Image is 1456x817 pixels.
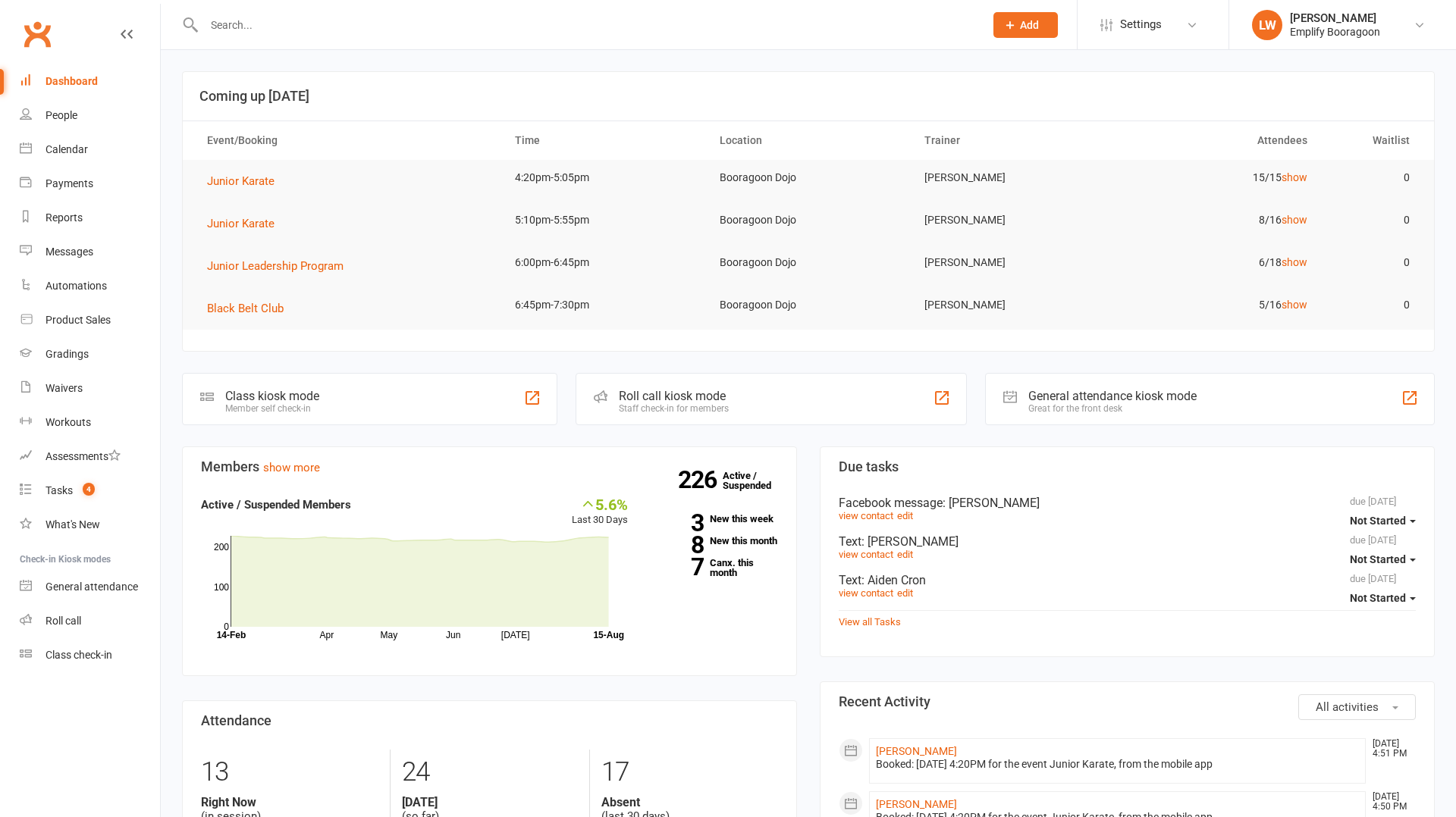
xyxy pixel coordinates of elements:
td: 0 [1321,245,1423,280]
span: Add [1020,19,1039,31]
span: All activities [1316,700,1379,714]
a: Messages [20,235,160,269]
a: Dashboard [20,64,160,99]
div: Last 30 Days [572,496,628,528]
a: Payments [20,167,160,201]
h3: Attendance [201,713,778,728]
td: 0 [1321,287,1423,323]
td: [PERSON_NAME] [911,245,1116,280]
a: Calendar [20,133,160,167]
td: [PERSON_NAME] [911,287,1116,323]
h3: Coming up [DATE] [199,89,1417,104]
button: Junior Karate [207,214,285,233]
a: show [1282,256,1307,268]
time: [DATE] 4:50 PM [1365,792,1415,812]
div: Messages [45,246,93,258]
span: Junior Leadership Program [207,259,344,273]
time: [DATE] 4:51 PM [1365,739,1415,759]
div: Payments [45,177,93,189]
a: show [1282,171,1307,183]
div: General attendance [45,581,138,593]
a: 7Canx. this month [651,558,778,578]
a: view contact [839,587,893,599]
div: What's New [45,518,100,531]
div: Class kiosk mode [225,389,319,403]
a: 8New this month [651,536,778,546]
div: Tasks [45,484,73,496]
td: 6/18 [1116,245,1320,280]
th: Time [501,121,706,160]
div: Text [839,573,1416,587]
span: Black Belt Club [207,302,284,315]
div: Assessments [45,450,121,462]
div: General attendance kiosk mode [1028,389,1197,403]
th: Event/Booking [193,121,501,160]
span: : Aiden Cron [861,573,926,587]
button: Junior Karate [207,172,285,190]
div: Workouts [45,416,91,428]
td: 15/15 [1116,160,1320,196]
td: 0 [1321,160,1423,196]
div: Text [839,534,1416,549]
div: Member self check-in [225,403,319,414]
strong: 226 [678,468,723,491]
a: 226Active / Suspended [723,459,789,502]
span: Not Started [1350,553,1406,565]
td: Booragoon Dojo [706,245,911,280]
strong: Absent [601,795,778,809]
strong: Active / Suspended Members [201,498,351,512]
span: Junior Karate [207,217,275,230]
span: 4 [83,483,95,496]
span: Junior Karate [207,174,275,188]
a: Class kiosk mode [20,638,160,672]
div: Calendar [45,143,88,155]
div: Great for the front desk [1028,403,1197,414]
td: [PERSON_NAME] [911,160,1116,196]
input: Search... [199,14,974,36]
div: 17 [601,750,778,795]
div: Waivers [45,382,83,394]
h3: Due tasks [839,459,1416,474]
td: 8/16 [1116,202,1320,238]
a: [PERSON_NAME] [876,745,957,757]
td: 5/16 [1116,287,1320,323]
div: Roll call [45,615,81,627]
a: view contact [839,549,893,560]
span: Not Started [1350,592,1406,604]
h3: Recent Activity [839,694,1416,709]
div: Emplify Booragoon [1290,25,1380,39]
strong: 7 [651,556,704,578]
span: : [PERSON_NAME] [861,534,959,549]
a: General attendance kiosk mode [20,570,160,604]
strong: [DATE] [402,795,579,809]
button: Junior Leadership Program [207,257,354,275]
div: Automations [45,280,107,292]
div: Reports [45,211,83,224]
a: show more [263,461,320,474]
a: 3New this week [651,514,778,524]
td: 6:45pm-7:30pm [501,287,706,323]
div: Product Sales [45,314,111,326]
span: Not Started [1350,515,1406,527]
a: view contact [839,510,893,521]
a: Reports [20,201,160,235]
div: LW [1252,10,1282,40]
div: Class check-in [45,649,112,661]
a: Product Sales [20,303,160,337]
div: Gradings [45,348,89,360]
a: edit [897,549,913,560]
span: Settings [1120,8,1162,42]
button: Add [993,12,1058,38]
div: Roll call kiosk mode [619,389,729,403]
div: People [45,109,77,121]
div: Dashboard [45,75,98,87]
td: 6:00pm-6:45pm [501,245,706,280]
td: [PERSON_NAME] [911,202,1116,238]
a: Assessments [20,440,160,474]
a: Clubworx [18,15,56,53]
a: Tasks 4 [20,474,160,508]
td: Booragoon Dojo [706,202,911,238]
div: [PERSON_NAME] [1290,11,1380,25]
strong: Right Now [201,795,378,809]
span: : [PERSON_NAME] [943,496,1040,510]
